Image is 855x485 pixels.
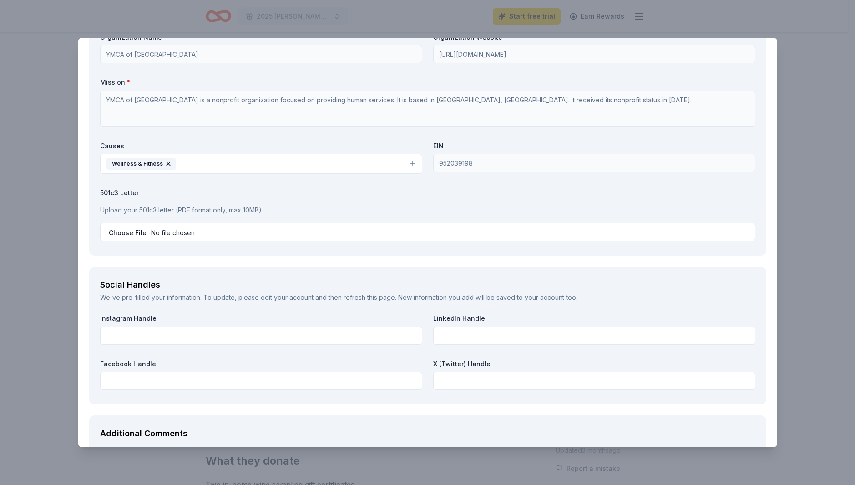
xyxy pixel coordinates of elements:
[100,91,755,127] textarea: YMCA of [GEOGRAPHIC_DATA] is a nonprofit organization focused on providing human services. It is ...
[261,293,314,301] a: edit your account
[433,141,755,151] label: EIN
[100,278,755,292] div: Social Handles
[100,359,422,369] label: Facebook Handle
[100,154,422,174] button: Wellness & Fitness
[106,158,176,170] div: Wellness & Fitness
[100,292,755,303] div: We've pre-filled your information. To update, please and then refresh this page. New information ...
[100,141,422,151] label: Causes
[433,359,755,369] label: X (Twitter) Handle
[433,314,755,323] label: LinkedIn Handle
[100,205,755,216] p: Upload your 501c3 letter (PDF format only, max 10MB)
[100,426,755,441] div: Additional Comments
[100,78,755,87] label: Mission
[100,188,755,197] label: 501c3 Letter
[100,314,422,323] label: Instagram Handle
